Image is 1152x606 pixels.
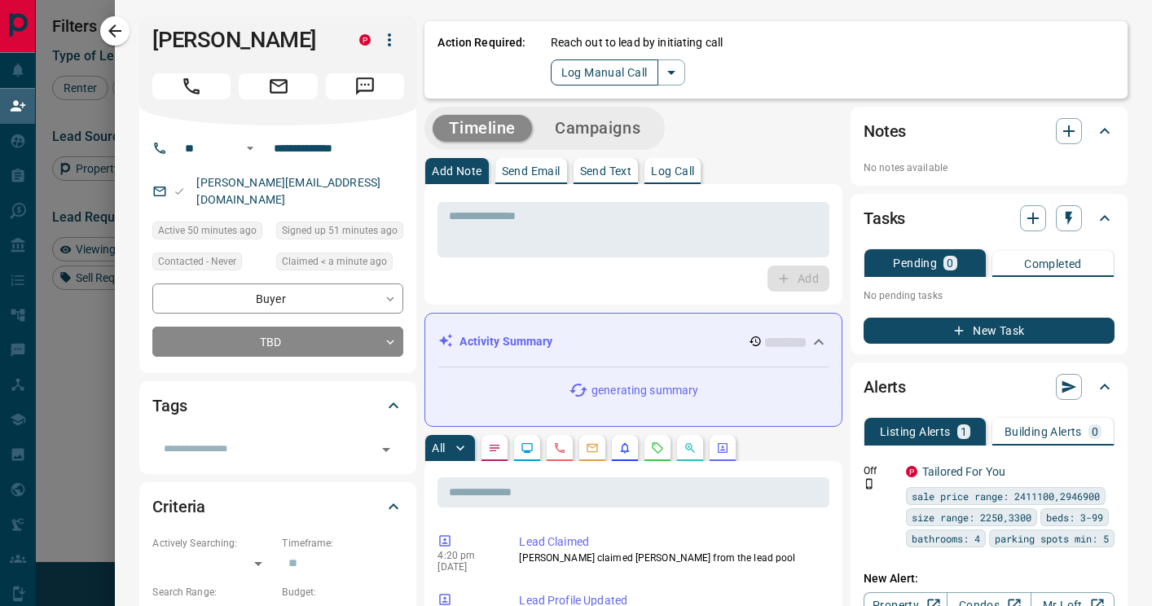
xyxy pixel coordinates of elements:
a: [PERSON_NAME][EMAIL_ADDRESS][DOMAIN_NAME] [196,176,380,206]
svg: Agent Actions [716,441,729,455]
p: Budget: [282,585,403,599]
span: beds: 3-99 [1046,509,1103,525]
svg: Listing Alerts [618,441,631,455]
div: Notes [864,112,1115,151]
span: Email [239,73,317,99]
p: Timeframe: [282,536,403,551]
p: Pending [893,257,937,269]
h2: Tags [152,393,187,419]
p: Actively Searching: [152,536,274,551]
p: 0 [947,257,953,269]
p: No notes available [864,160,1115,175]
p: All [432,442,445,454]
p: Building Alerts [1005,426,1082,437]
p: 4:20 pm [437,550,495,561]
button: New Task [864,318,1115,344]
p: Reach out to lead by initiating call [551,34,723,51]
div: split button [551,59,685,86]
div: Mon Aug 18 2025 [276,222,403,244]
a: Tailored For You [922,465,1005,478]
p: 0 [1092,426,1098,437]
span: Claimed < a minute ago [282,253,387,270]
span: Contacted - Never [158,253,236,270]
p: Listing Alerts [880,426,951,437]
div: Criteria [152,487,403,526]
p: Off [864,463,896,478]
span: size range: 2250,3300 [912,509,1031,525]
p: Add Note [432,165,481,177]
p: Completed [1024,258,1082,270]
div: Tasks [864,199,1115,238]
svg: Emails [586,441,599,455]
div: Mon Aug 18 2025 [276,253,403,275]
p: 1 [961,426,967,437]
h2: Criteria [152,494,205,520]
button: Open [375,438,398,461]
span: Active 50 minutes ago [158,222,257,239]
button: Campaigns [539,115,657,142]
button: Open [240,138,260,158]
svg: Lead Browsing Activity [521,441,534,455]
svg: Requests [651,441,664,455]
h1: [PERSON_NAME] [152,27,335,53]
p: Send Email [502,165,561,177]
button: Timeline [433,115,532,142]
h2: Alerts [864,374,906,400]
p: [PERSON_NAME] claimed [PERSON_NAME] from the lead pool [519,551,823,565]
p: Log Call [651,165,694,177]
span: Call [152,73,231,99]
svg: Notes [488,441,501,455]
span: bathrooms: 4 [912,530,980,547]
p: No pending tasks [864,283,1115,308]
p: New Alert: [864,570,1115,587]
span: sale price range: 2411100,2946900 [912,488,1100,504]
h2: Tasks [864,205,905,231]
svg: Email Valid [174,186,185,197]
p: Lead Claimed [519,534,823,551]
p: [DATE] [437,561,495,573]
span: Message [326,73,404,99]
span: parking spots min: 5 [995,530,1109,547]
div: Buyer [152,283,403,314]
h2: Notes [864,118,906,144]
div: Alerts [864,367,1115,406]
div: property.ca [906,466,917,477]
p: Send Text [580,165,632,177]
svg: Opportunities [684,441,697,455]
span: Signed up 51 minutes ago [282,222,398,239]
div: Mon Aug 18 2025 [152,222,268,244]
div: Tags [152,386,403,425]
svg: Calls [553,441,566,455]
div: Activity Summary [438,327,829,357]
p: Action Required: [437,34,525,86]
svg: Push Notification Only [864,478,875,490]
div: property.ca [359,34,371,46]
p: generating summary [591,382,698,399]
p: Search Range: [152,585,274,599]
button: Log Manual Call [551,59,658,86]
p: Activity Summary [459,333,552,350]
div: TBD [152,327,403,357]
